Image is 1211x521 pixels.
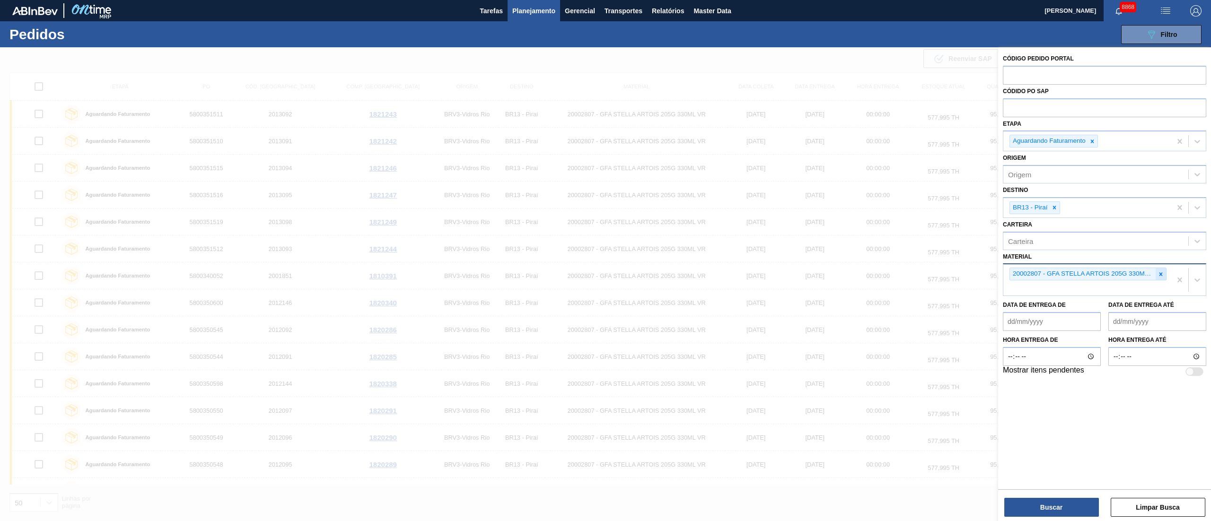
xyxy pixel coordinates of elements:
[1003,88,1049,95] label: Códido PO SAP
[1160,5,1171,17] img: userActions
[1121,25,1202,44] button: Filtro
[512,5,555,17] span: Planejamento
[1003,121,1021,127] label: Etapa
[1003,366,1084,377] label: Mostrar itens pendentes
[1003,187,1028,193] label: Destino
[1190,5,1202,17] img: Logout
[1120,2,1136,12] span: 8868
[565,5,595,17] span: Gerencial
[1003,55,1074,62] label: Código Pedido Portal
[1003,302,1066,308] label: Data de Entrega de
[1008,171,1031,179] div: Origem
[1003,155,1026,161] label: Origem
[12,7,58,15] img: TNhmsLtSVTkK8tSr43FrP2fwEKptu5GPRR3wAAAABJRU5ErkJggg==
[1104,4,1134,17] button: Notificações
[1010,135,1087,147] div: Aguardando Faturamento
[1010,202,1049,214] div: BR13 - Piraí
[1003,333,1101,347] label: Hora entrega de
[1108,302,1174,308] label: Data de Entrega até
[1108,312,1206,331] input: dd/mm/yyyy
[1161,31,1177,38] span: Filtro
[605,5,642,17] span: Transportes
[1003,253,1032,260] label: Material
[1003,312,1101,331] input: dd/mm/yyyy
[1010,268,1156,280] div: 20002807 - GFA STELLA ARTOIS 205G 330ML VR
[1108,333,1206,347] label: Hora entrega até
[9,29,157,40] h1: Pedidos
[1003,221,1032,228] label: Carteira
[693,5,731,17] span: Master Data
[1008,237,1033,245] div: Carteira
[652,5,684,17] span: Relatórios
[480,5,503,17] span: Tarefas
